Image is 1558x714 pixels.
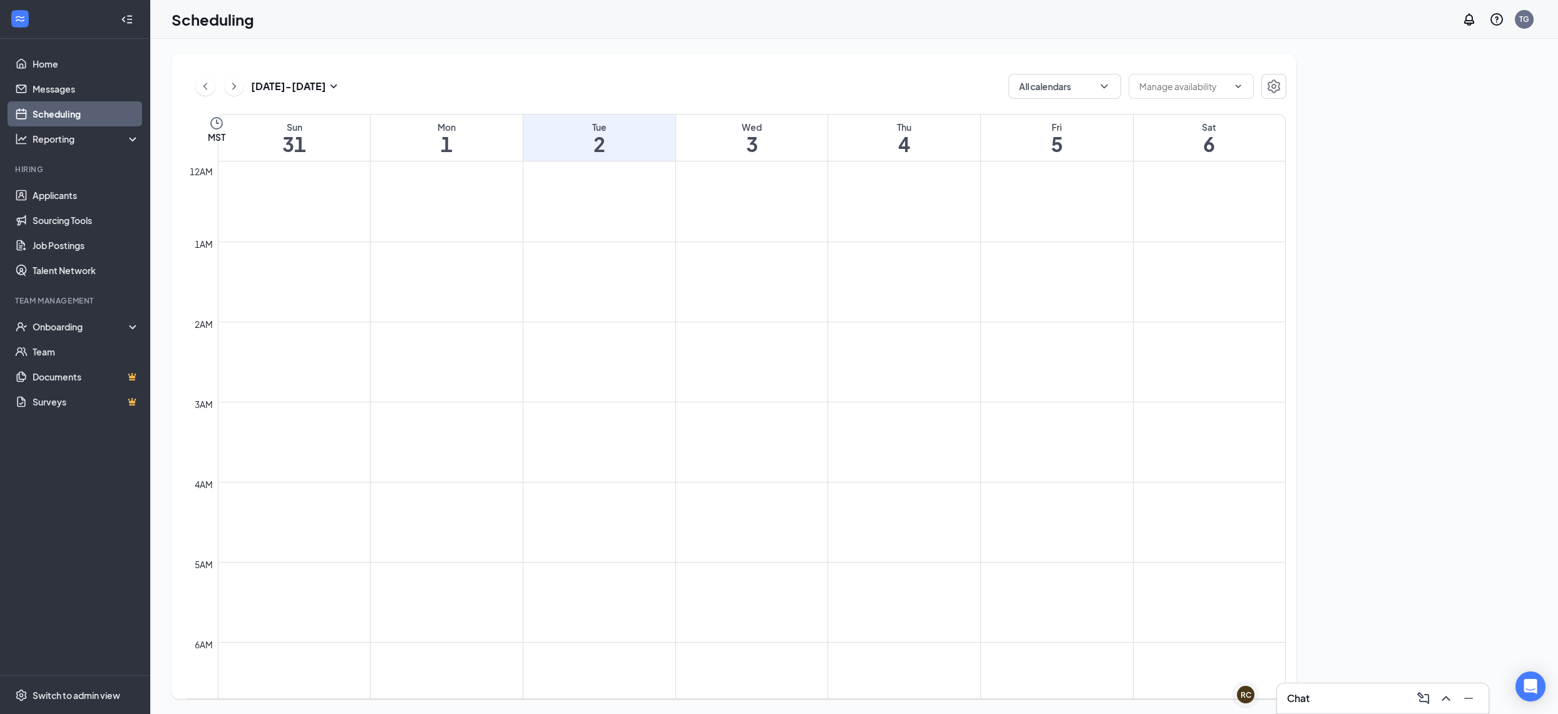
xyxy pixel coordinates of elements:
a: September 4, 2025 [828,115,980,161]
div: 4am [192,477,215,491]
div: 5am [192,558,215,571]
a: August 31, 2025 [218,115,370,161]
div: Team Management [15,295,137,306]
h1: 31 [218,133,370,155]
div: Sat [1134,121,1285,133]
svg: SmallChevronDown [326,79,341,94]
svg: Settings [1266,79,1281,94]
div: Sun [218,121,370,133]
div: Thu [828,121,980,133]
button: ChevronRight [225,77,243,96]
svg: Clock [209,116,224,131]
h1: Scheduling [172,9,254,30]
svg: Analysis [15,133,28,145]
div: Fri [981,121,1133,133]
a: September 2, 2025 [523,115,675,161]
a: Messages [33,76,140,101]
a: Sourcing Tools [33,208,140,233]
a: September 1, 2025 [371,115,523,161]
svg: ChevronDown [1098,80,1110,93]
svg: ChevronLeft [199,79,212,94]
div: 1am [192,237,215,251]
a: Team [33,339,140,364]
div: 2am [192,317,215,331]
div: 6am [192,638,215,651]
a: Home [33,51,140,76]
button: All calendarsChevronDown [1008,74,1121,99]
div: TG [1519,14,1529,24]
h3: [DATE] - [DATE] [251,79,326,93]
div: Mon [371,121,523,133]
input: Manage availability [1139,79,1228,93]
h1: 3 [676,133,828,155]
div: Onboarding [33,320,129,333]
div: RC [1241,690,1251,700]
div: Hiring [15,164,137,175]
div: 12am [187,165,215,178]
span: MST [208,131,225,143]
a: Job Postings [33,233,140,258]
svg: WorkstreamLogo [14,13,26,25]
button: ChevronUp [1436,688,1456,708]
svg: Collapse [121,13,133,26]
h3: Chat [1287,691,1309,705]
svg: Minimize [1461,691,1476,706]
div: 3am [192,397,215,411]
h1: 4 [828,133,980,155]
div: Switch to admin view [33,689,120,701]
a: Talent Network [33,258,140,283]
h1: 2 [523,133,675,155]
div: Wed [676,121,828,133]
svg: ComposeMessage [1416,691,1431,706]
svg: ChevronDown [1233,81,1243,91]
h1: 6 [1134,133,1285,155]
button: Settings [1261,74,1286,99]
button: ComposeMessage [1413,688,1433,708]
a: September 6, 2025 [1134,115,1285,161]
svg: ChevronUp [1438,691,1453,706]
svg: UserCheck [15,320,28,333]
svg: ChevronRight [228,79,240,94]
a: September 5, 2025 [981,115,1133,161]
div: Reporting [33,133,140,145]
div: Open Intercom Messenger [1515,671,1545,701]
a: Applicants [33,183,140,208]
div: Tue [523,121,675,133]
svg: QuestionInfo [1489,12,1504,27]
button: ChevronLeft [196,77,215,96]
button: Minimize [1458,688,1479,708]
a: SurveysCrown [33,389,140,414]
svg: Notifications [1462,12,1477,27]
h1: 1 [371,133,523,155]
a: September 3, 2025 [676,115,828,161]
svg: Settings [15,689,28,701]
a: Scheduling [33,101,140,126]
h1: 5 [981,133,1133,155]
a: DocumentsCrown [33,364,140,389]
